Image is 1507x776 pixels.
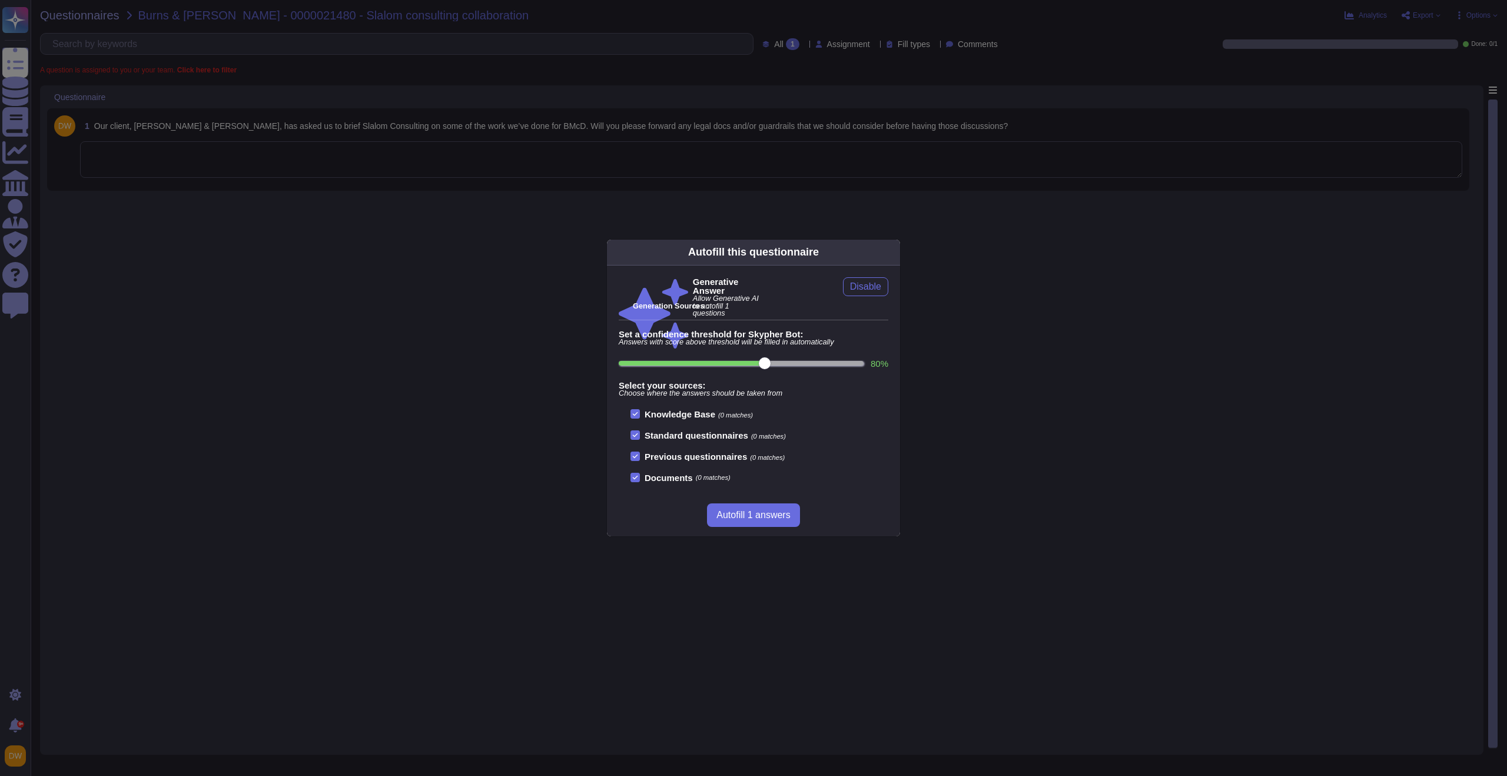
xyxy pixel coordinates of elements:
[688,244,819,260] div: Autofill this questionnaire
[619,381,888,390] b: Select your sources:
[696,475,731,481] span: (0 matches)
[850,282,881,291] span: Disable
[843,277,888,296] button: Disable
[871,359,888,368] label: 80 %
[718,412,753,419] span: (0 matches)
[645,430,748,440] b: Standard questionnaires
[633,301,709,310] b: Generation Sources :
[750,454,785,461] span: (0 matches)
[716,510,790,520] span: Autofill 1 answers
[645,409,715,419] b: Knowledge Base
[619,390,888,397] span: Choose where the answers should be taken from
[645,452,747,462] b: Previous questionnaires
[645,473,693,482] b: Documents
[707,503,799,527] button: Autofill 1 answers
[693,277,762,295] b: Generative Answer
[693,295,762,317] span: Allow Generative AI to autofill 1 questions
[619,330,888,339] b: Set a confidence threshold for Skypher Bot:
[751,433,786,440] span: (0 matches)
[619,339,888,346] span: Answers with score above threshold will be filled in automatically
